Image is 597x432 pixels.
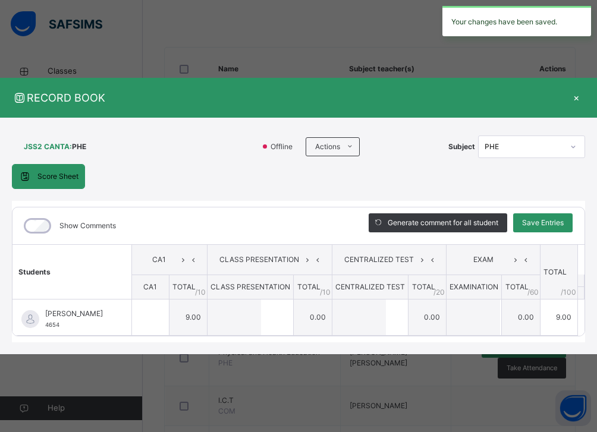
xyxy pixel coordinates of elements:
[216,254,303,265] span: CLASS PRESENTATION
[540,299,577,336] td: 9.00
[433,287,445,298] span: / 20
[315,141,340,152] span: Actions
[210,282,290,291] span: CLASS PRESENTATION
[320,287,331,298] span: / 10
[21,310,39,328] img: default.svg
[408,299,447,336] td: 0.00
[455,254,511,265] span: EXAM
[59,220,116,231] label: Show Comments
[527,287,539,298] span: / 60
[72,141,86,152] span: PHE
[335,282,405,291] span: CENTRALIZED TEST
[45,321,59,328] span: 4654
[45,308,105,319] span: [PERSON_NAME]
[24,141,72,152] span: JSS2 CANTA :
[388,217,498,228] span: Generate comment for all student
[12,90,567,106] span: RECORD BOOK
[341,254,417,265] span: CENTRALIZED TEST
[141,254,178,265] span: CA1
[540,244,577,299] th: TOTAL
[485,141,563,152] div: PHE
[169,299,208,336] td: 9.00
[502,299,541,336] td: 0.00
[567,90,585,106] div: ×
[18,267,51,276] span: Students
[269,141,300,152] span: Offline
[172,282,196,291] span: TOTAL
[450,282,498,291] span: EXAMINATION
[294,299,332,336] td: 0.00
[505,282,529,291] span: TOTAL
[522,217,564,228] span: Save Entries
[448,141,475,152] span: Subject
[442,6,591,36] div: Your changes have been saved.
[195,287,206,298] span: / 10
[561,287,576,298] span: /100
[412,282,435,291] span: TOTAL
[297,282,321,291] span: TOTAL
[37,171,78,182] span: Score Sheet
[143,282,157,291] span: CA1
